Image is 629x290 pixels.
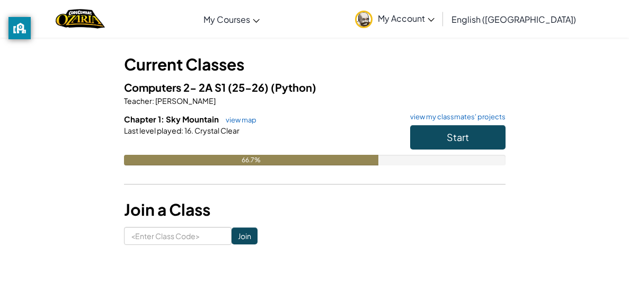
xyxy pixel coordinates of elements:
[193,126,240,135] span: Crystal Clear
[183,126,193,135] span: 16.
[410,125,506,150] button: Start
[124,227,232,245] input: <Enter Class Code>
[220,116,256,124] a: view map
[124,198,506,222] h3: Join a Class
[152,96,154,106] span: :
[232,227,258,244] input: Join
[8,17,31,39] button: privacy banner
[271,81,316,94] span: (Python)
[124,81,271,94] span: Computers 2- 2A S1 (25-26)
[451,14,576,25] span: English ([GEOGRAPHIC_DATA])
[181,126,183,135] span: :
[350,2,440,36] a: My Account
[124,155,378,165] div: 66.7%
[56,8,105,30] a: Ozaria by CodeCombat logo
[355,11,373,28] img: avatar
[154,96,216,106] span: [PERSON_NAME]
[198,5,265,33] a: My Courses
[124,114,220,124] span: Chapter 1: Sky Mountain
[203,14,250,25] span: My Courses
[378,13,435,24] span: My Account
[124,96,152,106] span: Teacher
[124,126,181,135] span: Last level played
[447,131,469,143] span: Start
[124,52,506,76] h3: Current Classes
[56,8,105,30] img: Home
[446,5,581,33] a: English ([GEOGRAPHIC_DATA])
[405,113,506,120] a: view my classmates' projects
